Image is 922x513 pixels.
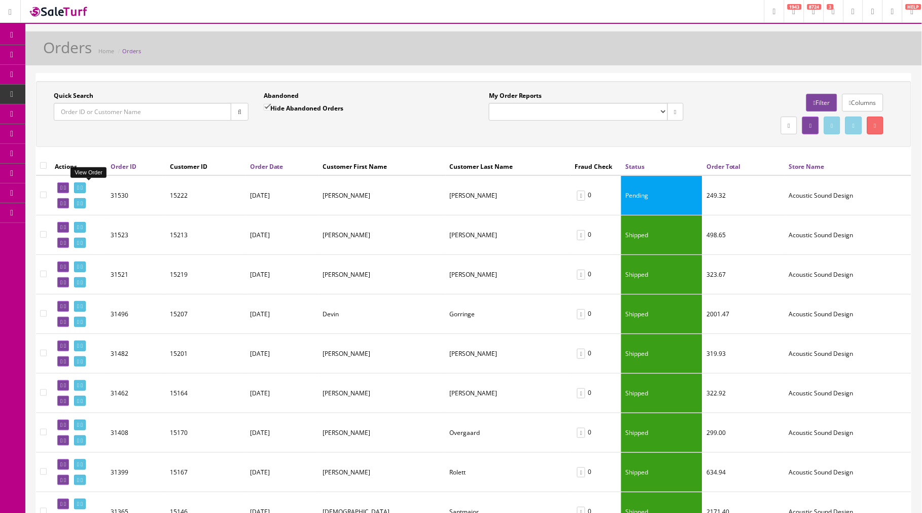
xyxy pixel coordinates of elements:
td: Raul [319,215,446,255]
td: Shipped [621,215,702,255]
td: Overgaard [446,413,571,453]
td: Derrick [319,175,446,215]
label: Hide Abandoned Orders [264,103,343,113]
td: 0 [571,255,621,295]
td: Shipped [621,334,702,374]
th: Customer Last Name [446,157,571,175]
label: My Order Reports [489,91,542,100]
td: 31399 [107,453,166,492]
td: Shipped [621,453,702,492]
td: kennedy [446,334,571,374]
a: Filter [806,94,837,112]
td: 15219 [166,255,246,295]
td: 299.00 [702,413,785,453]
td: 498.65 [702,215,785,255]
td: 31523 [107,215,166,255]
td: 15201 [166,334,246,374]
td: Shipped [621,413,702,453]
td: Rolett [446,453,571,492]
td: [DATE] [246,334,319,374]
td: 31408 [107,413,166,453]
td: 31530 [107,175,166,215]
a: Status [625,162,645,171]
td: [DATE] [246,175,319,215]
td: Shipped [621,295,702,334]
td: 15207 [166,295,246,334]
td: Pending [621,175,702,215]
td: Robert [319,374,446,413]
td: [DATE] [246,374,319,413]
td: [DATE] [246,215,319,255]
input: Hide Abandoned Orders [264,104,270,111]
label: Abandoned [264,91,299,100]
td: Acoustic Sound Design [785,334,911,374]
a: Order ID [111,162,136,171]
td: 31462 [107,374,166,413]
input: Order ID or Customer Name [54,103,231,121]
td: michael [319,334,446,374]
td: [DATE] [246,453,319,492]
td: Acoustic Sound Design [785,215,911,255]
td: Jason [319,453,446,492]
td: [DATE] [246,295,319,334]
span: 8724 [807,4,822,10]
td: Acoustic Sound Design [785,175,911,215]
a: Columns [842,94,883,112]
td: 0 [571,413,621,453]
span: 1943 [788,4,802,10]
td: Wong [446,175,571,215]
a: Orders [122,47,141,55]
td: [DATE] [246,255,319,295]
td: [DATE] [246,413,319,453]
td: 15164 [166,374,246,413]
th: Customer ID [166,157,246,175]
a: Order Total [706,162,741,171]
td: 634.94 [702,453,785,492]
span: HELP [906,4,921,10]
td: Acoustic Sound Design [785,374,911,413]
span: 3 [827,4,834,10]
td: Krysinsky [446,374,571,413]
td: Gary [319,413,446,453]
td: Arcelay [446,215,571,255]
td: Acoustic Sound Design [785,413,911,453]
td: Acoustic Sound Design [785,295,911,334]
td: 0 [571,334,621,374]
div: View Order [70,167,107,178]
a: Store Name [789,162,825,171]
td: Shipped [621,374,702,413]
td: Rosenthal [446,255,571,295]
a: Order Date [250,162,283,171]
td: 249.32 [702,175,785,215]
td: 0 [571,453,621,492]
th: Fraud Check [571,157,621,175]
td: 323.67 [702,255,785,295]
td: Gorringe [446,295,571,334]
td: 322.92 [702,374,785,413]
td: Chris [319,255,446,295]
th: Customer First Name [319,157,446,175]
td: 0 [571,295,621,334]
a: Home [98,47,114,55]
td: 15170 [166,413,246,453]
td: Acoustic Sound Design [785,453,911,492]
td: 15167 [166,453,246,492]
img: SaleTurf [28,5,89,18]
td: 0 [571,215,621,255]
label: Quick Search [54,91,93,100]
h1: Orders [43,39,92,56]
td: 0 [571,175,621,215]
td: Shipped [621,255,702,295]
td: 31521 [107,255,166,295]
td: 31496 [107,295,166,334]
td: 31482 [107,334,166,374]
td: Devin [319,295,446,334]
td: 15222 [166,175,246,215]
td: 15213 [166,215,246,255]
td: 0 [571,374,621,413]
td: 319.93 [702,334,785,374]
th: Actions [51,157,107,175]
td: Acoustic Sound Design [785,255,911,295]
td: 2001.47 [702,295,785,334]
